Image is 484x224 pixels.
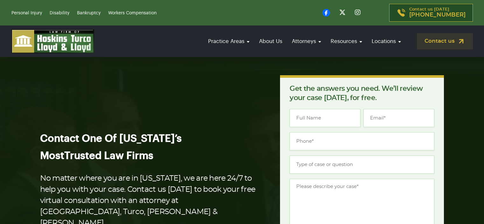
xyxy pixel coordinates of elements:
a: About Us [256,32,285,50]
span: [PHONE_NUMBER] [409,12,466,18]
input: Phone* [290,132,434,150]
a: Contact us [417,33,473,49]
a: Practice Areas [205,32,253,50]
a: Disability [50,11,69,15]
a: Resources [327,32,365,50]
a: Personal Injury [11,11,42,15]
a: Workers Compensation [108,11,157,15]
span: Trusted Law Firms [64,151,153,161]
a: Locations [368,32,404,50]
a: Contact us [DATE][PHONE_NUMBER] [389,4,473,22]
input: Email* [363,109,434,127]
p: Get the answers you need. We’ll review your case [DATE], for free. [290,84,434,103]
a: Attorneys [289,32,324,50]
p: Contact us [DATE] [409,7,466,18]
a: Bankruptcy [77,11,101,15]
input: Full Name [290,109,361,127]
input: Type of case or question [290,155,434,174]
span: Contact One Of [US_STATE]’s [40,134,182,144]
span: Most [40,151,64,161]
img: logo [11,29,94,53]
